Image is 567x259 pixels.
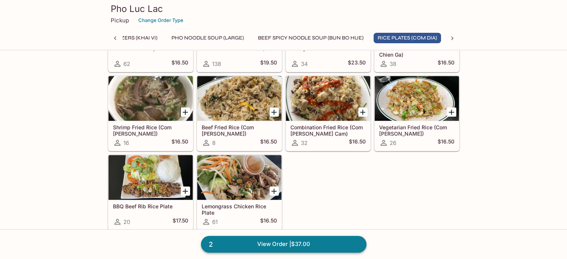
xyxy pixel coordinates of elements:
[108,76,193,151] a: Shrimp Fried Rice (Com [PERSON_NAME])16$16.50
[260,138,277,147] h5: $16.50
[254,33,368,43] button: Beef Spicy Noodle Soup (Bun Bo Hue)
[286,76,370,121] div: Combination Fried Rice (Com Chien Thap Cam)
[201,236,366,252] a: 2View Order |$37.00
[390,139,396,146] span: 26
[202,124,277,136] h5: Beef Fried Rice (Com [PERSON_NAME])
[171,138,188,147] h5: $16.50
[358,107,368,117] button: Add Combination Fried Rice (Com Chien Thap Cam)
[270,107,279,117] button: Add Beef Fried Rice (Com Chien Bo)
[438,59,454,68] h5: $16.50
[135,15,187,26] button: Change Order Type
[379,45,454,57] h5: Chicken Fried Rice (Com Chien Ga)
[108,76,193,121] div: Shrimp Fried Rice (Com Chien Tom)
[113,124,188,136] h5: Shrimp Fried Rice (Com [PERSON_NAME])
[447,107,456,117] button: Add Vegetarian Fried Rice (Com Chien Chay)
[212,60,221,67] span: 138
[204,239,217,250] span: 2
[123,139,129,146] span: 16
[181,186,190,196] button: Add BBQ Beef Rib Rice Plate
[123,218,130,225] span: 20
[375,76,459,121] div: Vegetarian Fried Rice (Com Chien Chay)
[301,60,308,67] span: 34
[260,217,277,226] h5: $16.50
[197,155,281,200] div: Lemongrass Chicken Rice Plate
[348,59,366,68] h5: $23.50
[260,59,277,68] h5: $19.50
[286,76,371,151] a: Combination Fried Rice (Com [PERSON_NAME] Cam)32$16.50
[379,124,454,136] h5: Vegetarian Fried Rice (Com [PERSON_NAME])
[301,139,308,146] span: 32
[181,107,190,117] button: Add Shrimp Fried Rice (Com Chien Tom)
[270,186,279,196] button: Add Lemongrass Chicken Rice Plate
[167,33,248,43] button: Pho Noodle Soup (Large)
[108,155,193,200] div: BBQ Beef Rib Rice Plate
[197,76,282,151] a: Beef Fried Rice (Com [PERSON_NAME])8$16.50
[111,17,129,24] p: Pickup
[99,33,161,43] button: Appetizers (Khai Vi)
[212,218,218,225] span: 61
[108,155,193,230] a: BBQ Beef Rib Rice Plate20$17.50
[113,203,188,209] h5: BBQ Beef Rib Rice Plate
[438,138,454,147] h5: $16.50
[374,33,441,43] button: Rice Plates (Com Dia)
[290,124,366,136] h5: Combination Fried Rice (Com [PERSON_NAME] Cam)
[202,203,277,215] h5: Lemongrass Chicken Rice Plate
[390,60,396,67] span: 38
[123,60,130,67] span: 62
[111,3,457,15] h3: Pho Luc Lac
[197,155,282,230] a: Lemongrass Chicken Rice Plate61$16.50
[173,217,188,226] h5: $17.50
[349,138,366,147] h5: $16.50
[374,76,459,151] a: Vegetarian Fried Rice (Com [PERSON_NAME])26$16.50
[212,139,215,146] span: 8
[197,76,281,121] div: Beef Fried Rice (Com Chien Bo)
[171,59,188,68] h5: $16.50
